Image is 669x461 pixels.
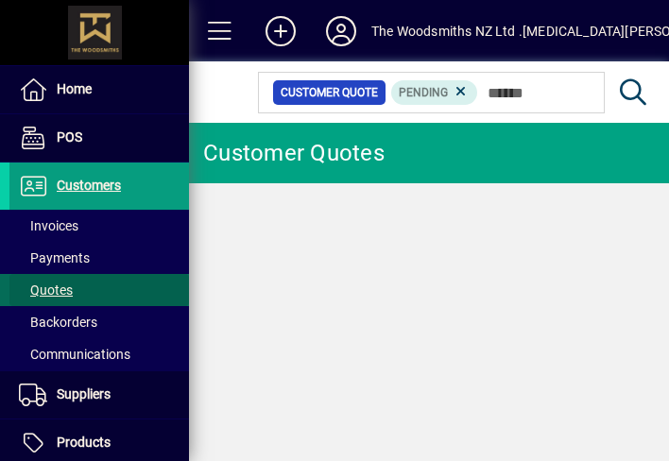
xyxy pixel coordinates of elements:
span: Backorders [19,315,97,330]
span: Invoices [19,218,78,233]
span: Customer Quote [281,83,378,102]
a: Communications [9,338,189,370]
button: Profile [311,14,371,48]
button: Add [250,14,311,48]
span: Pending [399,86,448,99]
span: Payments [19,250,90,265]
div: Customer Quotes [203,138,385,168]
span: Customers [57,178,121,193]
span: Quotes [19,282,73,298]
a: POS [9,114,189,162]
mat-chip: Pending Status: Pending [391,80,477,105]
div: The Woodsmiths NZ Ltd . [371,16,523,46]
span: Home [57,81,92,96]
a: Backorders [9,306,189,338]
a: Quotes [9,274,189,306]
a: Home [9,66,189,113]
span: Communications [19,347,130,362]
a: Payments [9,242,189,274]
a: Suppliers [9,371,189,418]
a: Invoices [9,210,189,242]
span: POS [57,129,82,145]
span: Products [57,435,111,450]
span: Suppliers [57,386,111,401]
